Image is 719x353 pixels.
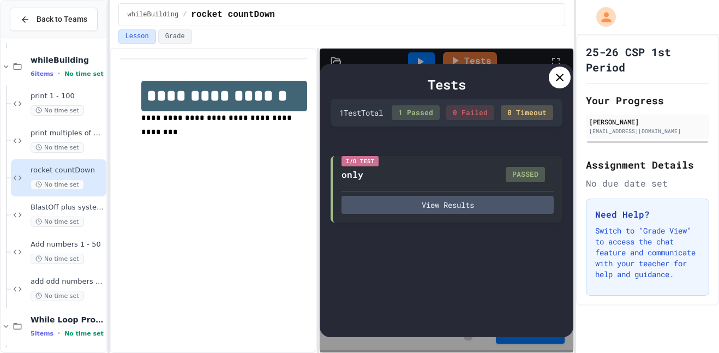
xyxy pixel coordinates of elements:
[31,92,104,101] span: print 1 - 100
[64,70,104,77] span: No time set
[58,69,60,78] span: •
[31,55,104,65] span: whileBuilding
[31,277,104,286] span: add odd numbers 1-1000
[31,254,84,264] span: No time set
[128,10,179,19] span: whileBuilding
[31,166,104,175] span: rocket countDown
[31,180,84,190] span: No time set
[589,127,706,135] div: [EMAIL_ADDRESS][DOMAIN_NAME]
[31,70,53,77] span: 6 items
[595,208,700,221] h3: Need Help?
[586,157,709,172] h2: Assignment Details
[31,240,104,249] span: Add numbers 1 - 50
[158,29,192,44] button: Grade
[31,129,104,138] span: print multiples of 5, 1-100
[589,117,706,127] div: [PERSON_NAME]
[585,4,619,29] div: My Account
[506,167,545,182] div: PASSED
[31,291,84,301] span: No time set
[31,217,84,227] span: No time set
[31,105,84,116] span: No time set
[58,329,60,338] span: •
[64,330,104,337] span: No time set
[341,196,554,214] button: View Results
[586,44,709,75] h1: 25-26 CSP 1st Period
[501,105,553,121] div: 0 Timeout
[331,75,562,94] div: Tests
[10,8,98,31] button: Back to Teams
[341,168,363,181] div: only
[118,29,156,44] button: Lesson
[446,105,494,121] div: 0 Failed
[31,142,84,153] span: No time set
[31,203,104,212] span: BlastOff plus system check
[586,177,709,190] div: No due date set
[183,10,187,19] span: /
[341,156,379,166] div: I/O Test
[595,225,700,280] p: Switch to "Grade View" to access the chat feature and communicate with your teacher for help and ...
[31,315,104,325] span: While Loop Projects
[392,105,440,121] div: 1 Passed
[586,93,709,108] h2: Your Progress
[191,8,275,21] span: rocket countDown
[31,330,53,337] span: 5 items
[339,107,383,118] div: 1 Test Total
[37,14,87,25] span: Back to Teams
